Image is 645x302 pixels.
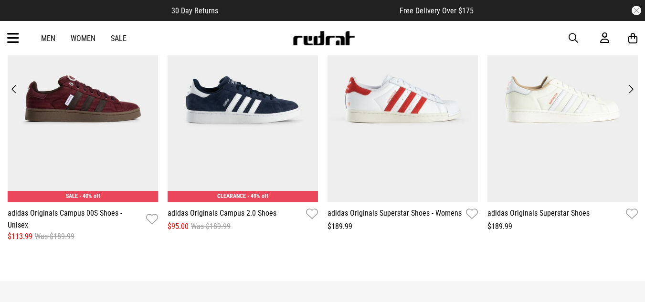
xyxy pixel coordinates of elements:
[328,207,462,221] a: adidas Originals Superstar Shoes - Womens
[168,221,189,232] span: $95.00
[191,221,231,232] span: Was $189.99
[8,4,36,32] button: Open LiveChat chat widget
[328,221,478,232] div: $189.99
[487,207,590,221] a: adidas Originals Superstar Shoes
[79,193,100,199] span: - 40% off
[8,231,32,242] span: $113.99
[487,221,638,232] div: $189.99
[8,207,142,231] a: adidas Originals Campus 00S Shoes - Unisex
[624,83,637,96] button: Next
[168,207,276,221] a: adidas Originals Campus 2.0 Shoes
[217,193,246,199] span: CLEARANCE
[71,34,95,43] a: Women
[66,193,78,199] span: SALE
[8,83,21,96] button: Previous
[41,34,55,43] a: Men
[247,193,268,199] span: - 49% off
[400,6,474,15] span: Free Delivery Over $175
[35,231,74,242] span: Was $189.99
[292,31,355,45] img: Redrat logo
[237,6,381,15] iframe: Customer reviews powered by Trustpilot
[111,34,127,43] a: Sale
[171,6,218,15] span: 30 Day Returns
